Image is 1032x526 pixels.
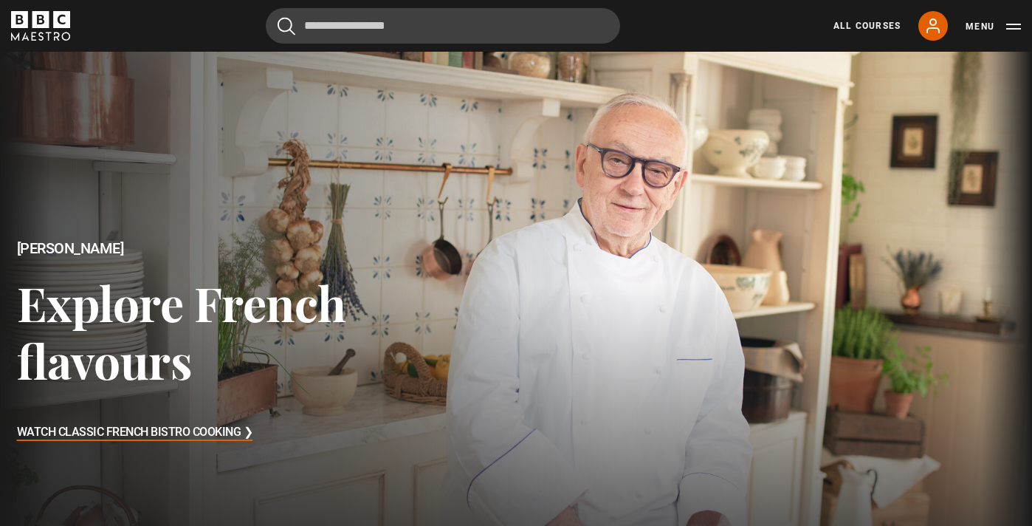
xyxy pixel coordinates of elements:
button: Toggle navigation [966,19,1021,34]
h2: [PERSON_NAME] [17,240,517,257]
a: All Courses [833,19,901,33]
svg: BBC Maestro [11,11,70,41]
h3: Explore French flavours [17,274,517,389]
button: Submit the search query [278,17,295,35]
input: Search [266,8,620,44]
h3: Watch Classic French Bistro Cooking ❯ [17,422,253,444]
